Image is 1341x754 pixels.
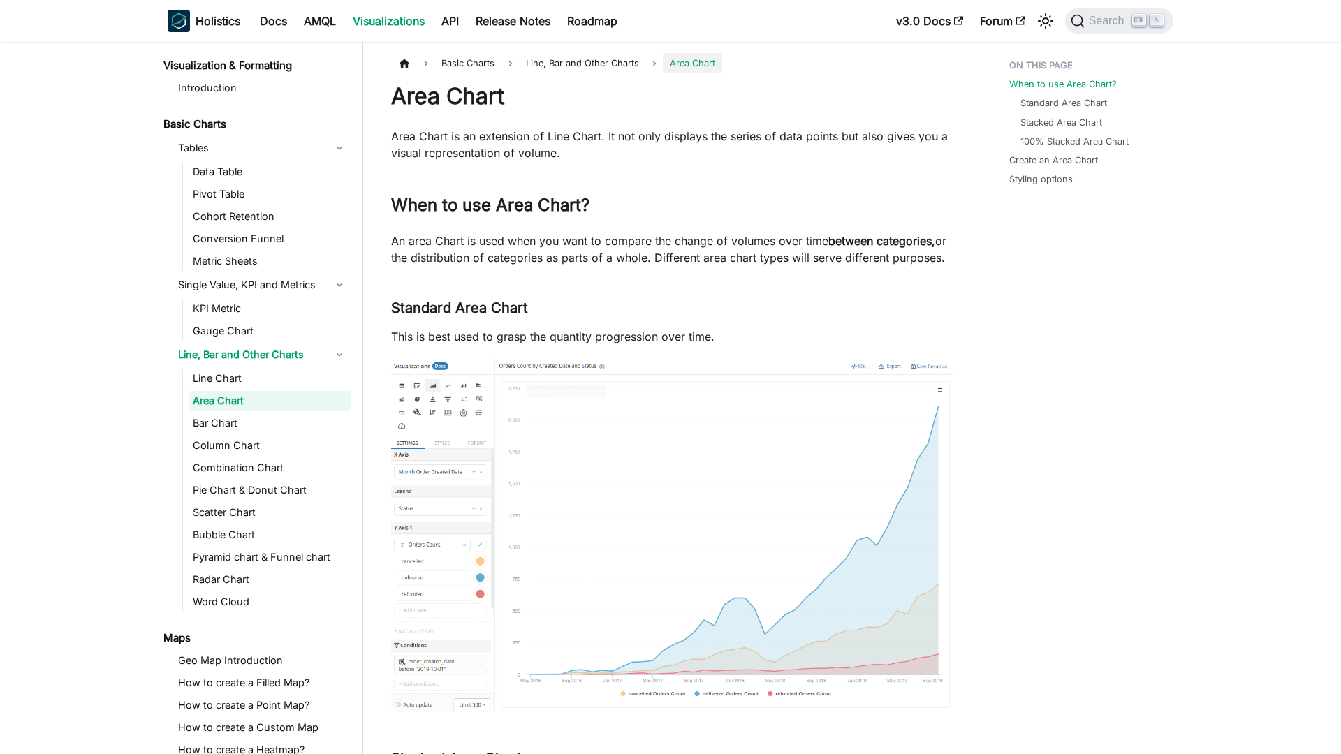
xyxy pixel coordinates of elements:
a: KPI Metric [189,299,351,318]
a: Bar Chart [189,413,351,433]
kbd: K [1150,14,1164,27]
h2: When to use Area Chart? [391,195,953,221]
a: Styling options [1009,172,1073,186]
a: Cohort Retention [189,207,351,226]
a: Pivot Table [189,184,351,204]
a: Gauge Chart [189,321,351,341]
a: 100% Stacked Area Chart [1020,135,1129,148]
a: How to create a Point Map? [174,695,351,715]
a: Single Value, KPI and Metrics [174,274,351,296]
a: Basic Charts [159,114,351,134]
a: Introduction [174,78,351,98]
a: Bubble Chart [189,525,351,545]
a: Maps [159,628,351,648]
a: How to create a Custom Map [174,718,351,737]
a: Data Table [189,162,351,182]
p: This is best used to grasp the quantity progression over time. [391,328,953,345]
span: Basic Charts [434,53,501,73]
a: v3.0 Docs [888,10,972,32]
a: Visualization & Formatting [159,56,351,75]
a: Scatter Chart [189,503,351,522]
nav: Docs sidebar [154,42,363,754]
a: Stacked Area Chart [1020,116,1102,129]
a: API [433,10,467,32]
h3: Standard Area Chart [391,300,953,317]
b: Holistics [196,13,240,29]
a: Roadmap [559,10,626,32]
span: Line, Bar and Other Charts [519,53,646,73]
a: Column Chart [189,436,351,455]
a: Tables [174,137,351,159]
a: Line, Bar and Other Charts [174,343,351,366]
a: Metric Sheets [189,251,351,271]
a: Word Cloud [189,592,351,612]
a: Pie Chart & Donut Chart [189,480,351,500]
img: Holistics [168,10,190,32]
p: Area Chart is an extension of Line Chart. It not only displays the series of data points but also... [391,128,953,161]
h1: Area Chart [391,82,953,110]
button: Search (Ctrl+K) [1065,8,1173,34]
a: Create an Area Chart [1009,154,1098,167]
a: Radar Chart [189,570,351,589]
a: AMQL [295,10,344,32]
strong: between categories, [828,234,935,248]
button: Switch between dark and light mode (currently light mode) [1034,10,1057,32]
a: Home page [391,53,418,73]
a: Area Chart [189,391,351,411]
a: Pyramid chart & Funnel chart [189,547,351,567]
a: Standard Area Chart [1020,96,1107,110]
a: HolisticsHolistics [168,10,240,32]
a: How to create a Filled Map? [174,673,351,693]
p: An area Chart is used when you want to compare the change of volumes over time or the distributio... [391,232,953,266]
span: Search [1085,15,1133,27]
a: Docs [251,10,295,32]
a: Conversion Funnel [189,229,351,249]
nav: Breadcrumbs [391,53,953,73]
a: Visualizations [344,10,433,32]
a: Combination Chart [189,458,351,478]
a: Release Notes [467,10,559,32]
a: Forum [972,10,1034,32]
a: Geo Map Introduction [174,651,351,670]
span: Area Chart [663,53,722,73]
a: When to use Area Chart? [1009,77,1117,91]
a: Line Chart [189,369,351,388]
